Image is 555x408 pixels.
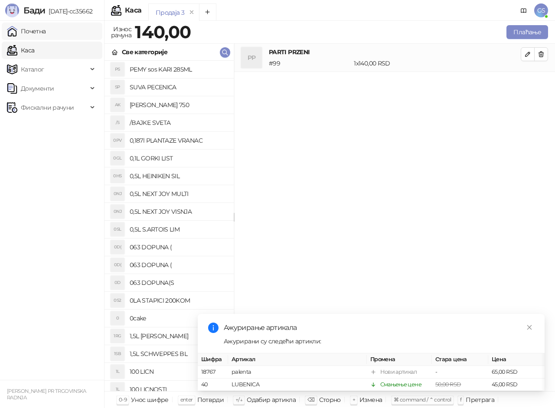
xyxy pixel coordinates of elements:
[111,80,124,94] div: SP
[130,276,227,290] h4: 063 DOPUNA(S
[111,258,124,272] div: 0D(
[23,5,45,16] span: Бади
[111,62,124,76] div: PS
[111,169,124,183] div: 0HS
[224,336,534,346] div: Ажурирани су следећи артикли:
[21,61,44,78] span: Каталог
[130,311,227,325] h4: 0cake
[534,3,548,17] span: GS
[307,396,314,403] span: ⌫
[109,23,133,41] div: Износ рачуна
[130,382,227,396] h4: 100 LICNOSTI
[199,3,216,21] button: Add tab
[125,7,141,14] div: Каса
[130,347,227,361] h4: 1,5L SCHWEPPES BL
[111,151,124,165] div: 0GL
[208,323,219,333] span: info-circle
[131,394,169,405] div: Унос шифре
[267,59,352,68] div: # 99
[130,169,227,183] h4: 0,5L HEINIKEN SIL
[130,329,227,343] h4: 1,5L [PERSON_NAME]
[111,205,124,219] div: 0NJ
[5,3,19,17] img: Logo
[228,379,367,391] td: LUBENICA
[111,311,124,325] div: 0
[111,382,124,396] div: 1L
[45,7,92,15] span: [DATE]-cc35662
[156,8,184,17] div: Продаја 3
[460,396,461,403] span: f
[130,80,227,94] h4: SUVA PECENICA
[130,240,227,254] h4: 063 DOPUNA (
[130,116,227,130] h4: /BAJKE SVETA
[130,205,227,219] h4: 0,5L NEXT JOY VISNJA
[111,134,124,147] div: 0PV
[111,276,124,290] div: 0D
[21,99,74,116] span: Фискални рачуни
[228,353,367,366] th: Артикал
[432,353,488,366] th: Стара цена
[435,381,461,388] span: 50,00 RSD
[488,366,545,379] td: 65,00 RSD
[111,329,124,343] div: 1RG
[130,294,227,307] h4: 0LA STAPICI 200KOM
[7,23,46,40] a: Почетна
[380,380,421,389] div: Смањење цене
[130,258,227,272] h4: 063 DOPUNA (
[130,222,227,236] h4: 0,5L S.ARTOIS LIM
[488,379,545,391] td: 45,00 RSD
[269,47,521,57] h4: PARTI PRZENI
[466,394,494,405] div: Претрага
[111,98,124,112] div: AK
[111,365,124,379] div: 1L
[180,396,193,403] span: enter
[111,222,124,236] div: 0SL
[198,353,228,366] th: Шифра
[130,151,227,165] h4: 0,1L GORKI LIST
[186,9,197,16] button: remove
[319,394,341,405] div: Сторно
[130,62,227,76] h4: PEMY sos KARI 285ML
[122,47,167,57] div: Све категорије
[198,379,228,391] td: 40
[517,3,531,17] a: Документација
[130,365,227,379] h4: 100 LICN
[7,42,34,59] a: Каса
[119,396,127,403] span: 0-9
[104,61,234,391] div: grid
[7,388,86,401] small: [PERSON_NAME] PR TRGOVINSKA RADNJA
[394,396,451,403] span: ⌘ command / ⌃ control
[432,366,488,379] td: -
[111,187,124,201] div: 0NJ
[352,59,522,68] div: 1 x 140,00 RSD
[488,353,545,366] th: Цена
[21,80,54,97] span: Документи
[111,116,124,130] div: /S
[506,25,548,39] button: Плаћање
[359,394,382,405] div: Измена
[235,396,242,403] span: ↑/↓
[135,21,191,42] strong: 140,00
[241,47,262,68] div: PP
[353,396,355,403] span: +
[380,368,417,376] div: Нови артикал
[224,323,534,333] div: Ажурирање артикала
[111,347,124,361] div: 1SB
[228,366,367,379] td: palenta
[525,323,534,332] a: Close
[130,98,227,112] h4: [PERSON_NAME] 750
[130,187,227,201] h4: 0,5L NEXT JOY MULTI
[130,134,227,147] h4: 0,187l PLANTAZE VRANAC
[247,394,296,405] div: Одабир артикла
[111,240,124,254] div: 0D(
[111,294,124,307] div: 0S2
[197,394,224,405] div: Потврди
[367,353,432,366] th: Промена
[526,324,532,330] span: close
[198,366,228,379] td: 18767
